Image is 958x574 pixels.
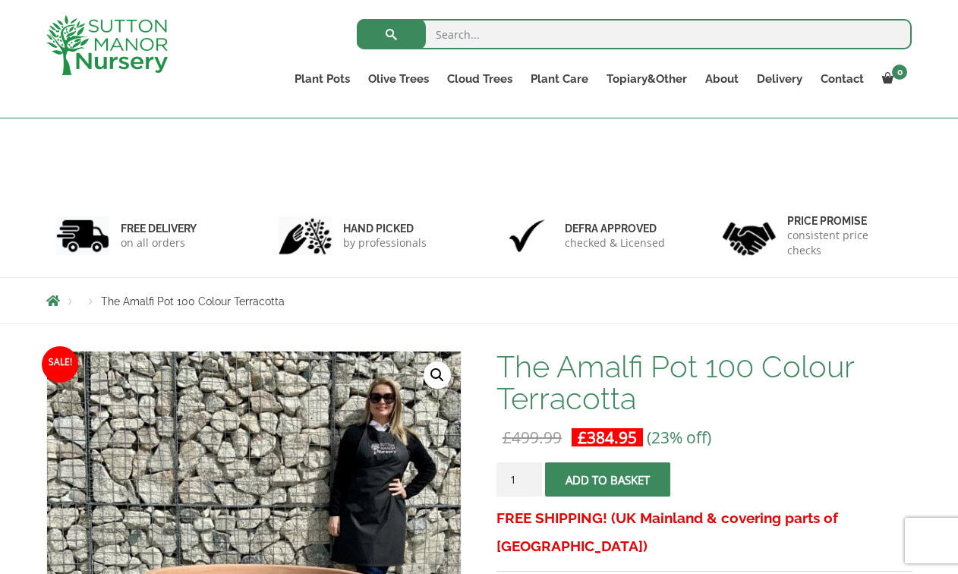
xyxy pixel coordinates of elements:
span: £ [578,427,587,448]
p: checked & Licensed [565,235,665,251]
h6: hand picked [343,222,427,235]
bdi: 499.99 [503,427,562,448]
span: The Amalfi Pot 100 Colour Terracotta [101,295,285,307]
button: Add to basket [545,462,670,497]
img: 4.jpg [723,213,776,259]
span: (23% off) [647,427,711,448]
input: Product quantity [496,462,542,497]
h6: FREE DELIVERY [121,222,197,235]
span: £ [503,427,512,448]
a: About [696,68,748,90]
a: 0 [873,68,912,90]
a: Plant Pots [285,68,359,90]
h6: Price promise [787,214,903,228]
span: 0 [892,65,907,80]
p: by professionals [343,235,427,251]
img: 3.jpg [500,216,553,255]
a: Plant Care [522,68,597,90]
a: Topiary&Other [597,68,696,90]
p: on all orders [121,235,197,251]
img: 1.jpg [56,216,109,255]
a: Contact [811,68,873,90]
img: logo [46,15,168,75]
p: consistent price checks [787,228,903,258]
a: Olive Trees [359,68,438,90]
nav: Breadcrumbs [46,295,912,307]
img: 2.jpg [279,216,332,255]
h3: FREE SHIPPING! (UK Mainland & covering parts of [GEOGRAPHIC_DATA]) [496,504,912,560]
h1: The Amalfi Pot 100 Colour Terracotta [496,351,912,415]
span: Sale! [42,346,78,383]
a: Delivery [748,68,811,90]
a: View full-screen image gallery [424,361,451,389]
a: Cloud Trees [438,68,522,90]
h6: Defra approved [565,222,665,235]
input: Search... [357,19,912,49]
bdi: 384.95 [578,427,637,448]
